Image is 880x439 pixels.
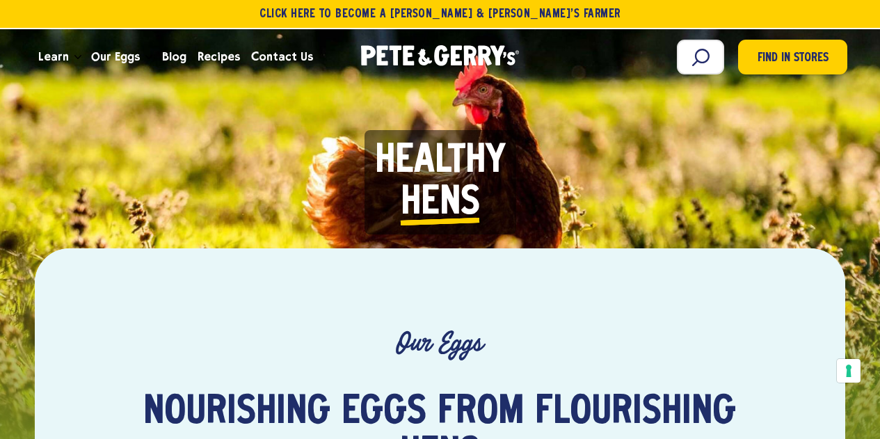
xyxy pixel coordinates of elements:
span: Recipes [198,48,240,65]
span: eggs [342,392,426,433]
button: Your consent preferences for tracking technologies [837,359,861,383]
span: Contact Us [251,48,313,65]
span: Blog [162,48,186,65]
span: from [438,392,524,433]
a: Our Eggs [86,38,145,76]
a: Learn [33,38,74,76]
i: s [461,182,480,224]
a: Contact Us [246,38,319,76]
span: Healthy [375,141,506,182]
span: Learn [38,48,69,65]
a: Recipes [192,38,246,76]
a: Blog [157,38,192,76]
span: flourishing [535,392,736,433]
span: Find in Stores [758,49,829,68]
input: Search [677,40,724,74]
span: Our Eggs [91,48,140,65]
button: Open the dropdown menu for Learn [74,55,81,60]
button: Open the dropdown menu for Our Eggs [145,55,152,60]
a: Find in Stores [738,40,847,74]
span: Nourishing [143,392,330,433]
